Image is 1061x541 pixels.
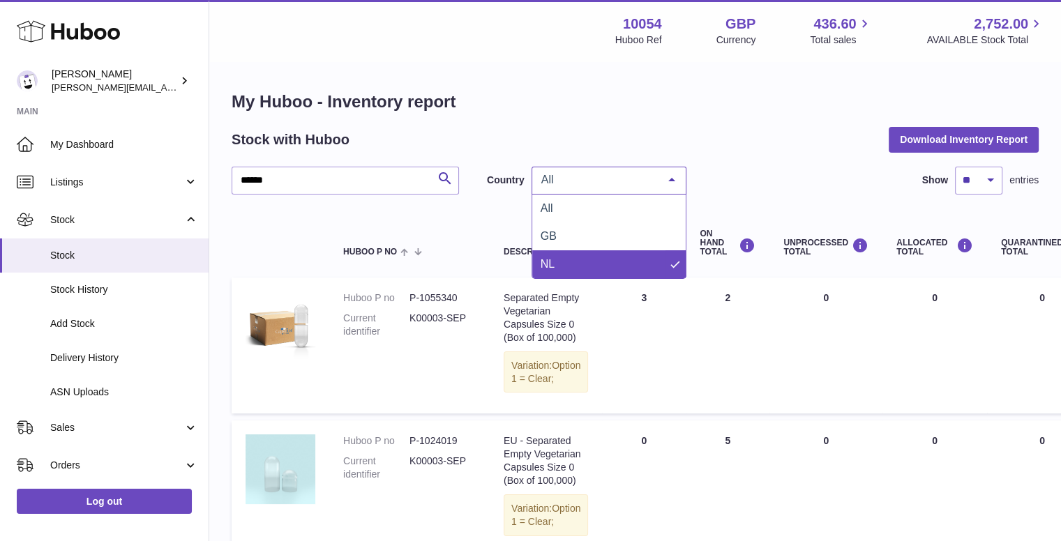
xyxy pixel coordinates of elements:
span: Sales [50,421,183,434]
dd: K00003-SEP [409,455,476,481]
strong: GBP [725,15,755,33]
span: Option 1 = Clear; [511,503,580,527]
dt: Huboo P no [343,291,409,305]
span: entries [1009,174,1039,187]
div: Huboo Ref [615,33,662,47]
dt: Huboo P no [343,434,409,448]
span: Stock [50,213,183,227]
a: 436.60 Total sales [810,15,872,47]
div: Separated Empty Vegetarian Capsules Size 0 (Box of 100,000) [504,291,588,344]
span: 436.60 [813,15,856,33]
dt: Current identifier [343,312,409,338]
span: My Dashboard [50,138,198,151]
label: Country [487,174,525,187]
dt: Current identifier [343,455,409,481]
dd: P-1024019 [409,434,476,448]
img: product image [246,434,315,504]
span: All [538,173,658,187]
a: 2,752.00 AVAILABLE Stock Total [926,15,1044,47]
div: [PERSON_NAME] [52,68,177,94]
span: GB [541,230,557,242]
img: product image [246,291,315,361]
div: Currency [716,33,756,47]
div: UNPROCESSED Total [783,238,868,257]
span: Stock [50,249,198,262]
td: 0 [769,277,882,413]
td: 2 [686,277,769,413]
span: Orders [50,459,183,472]
strong: 10054 [623,15,662,33]
span: Add Stock [50,317,198,330]
label: Show [922,174,948,187]
dd: K00003-SEP [409,312,476,338]
div: EU - Separated Empty Vegetarian Capsules Size 0 (Box of 100,000) [504,434,588,487]
h2: Stock with Huboo [232,130,349,149]
span: Huboo P no [343,247,397,257]
td: 0 [882,277,987,413]
span: Total sales [810,33,872,47]
span: Listings [50,176,183,189]
h1: My Huboo - Inventory report [232,91,1039,113]
span: AVAILABLE Stock Total [926,33,1044,47]
img: luz@capsuline.com [17,70,38,91]
span: Description [504,247,561,257]
span: [PERSON_NAME][EMAIL_ADDRESS][DOMAIN_NAME] [52,82,280,93]
div: Variation: [504,351,588,393]
span: Delivery History [50,351,198,365]
div: ALLOCATED Total [896,238,973,257]
span: 0 [1039,292,1045,303]
span: All [541,202,553,214]
span: 2,752.00 [974,15,1028,33]
div: Variation: [504,494,588,536]
span: Option 1 = Clear; [511,360,580,384]
div: ON HAND Total [700,229,755,257]
dd: P-1055340 [409,291,476,305]
td: 3 [602,277,686,413]
button: Download Inventory Report [889,127,1039,152]
span: ASN Uploads [50,386,198,399]
span: Stock History [50,283,198,296]
a: Log out [17,489,192,514]
span: NL [541,258,555,270]
span: 0 [1039,435,1045,446]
